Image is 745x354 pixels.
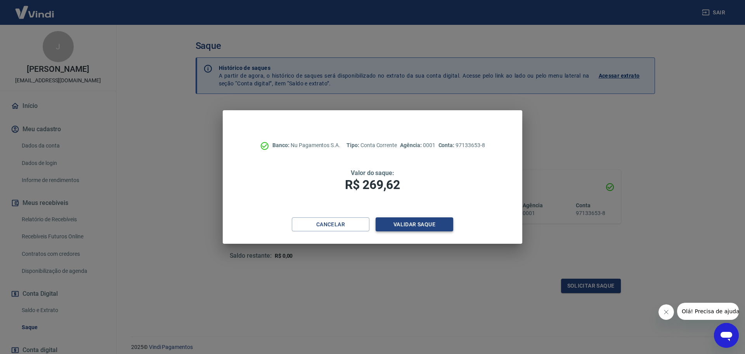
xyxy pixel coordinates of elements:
[658,304,674,320] iframe: Fechar mensagem
[292,217,369,232] button: Cancelar
[351,169,394,177] span: Valor do saque:
[272,142,291,148] span: Banco:
[438,142,456,148] span: Conta:
[714,323,739,348] iframe: Botão para abrir a janela de mensagens
[345,177,400,192] span: R$ 269,62
[400,141,435,149] p: 0001
[400,142,423,148] span: Agência:
[677,303,739,320] iframe: Mensagem da empresa
[438,141,485,149] p: 97133653-8
[347,141,397,149] p: Conta Corrente
[5,5,65,12] span: Olá! Precisa de ajuda?
[376,217,453,232] button: Validar saque
[347,142,360,148] span: Tipo:
[272,141,340,149] p: Nu Pagamentos S.A.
